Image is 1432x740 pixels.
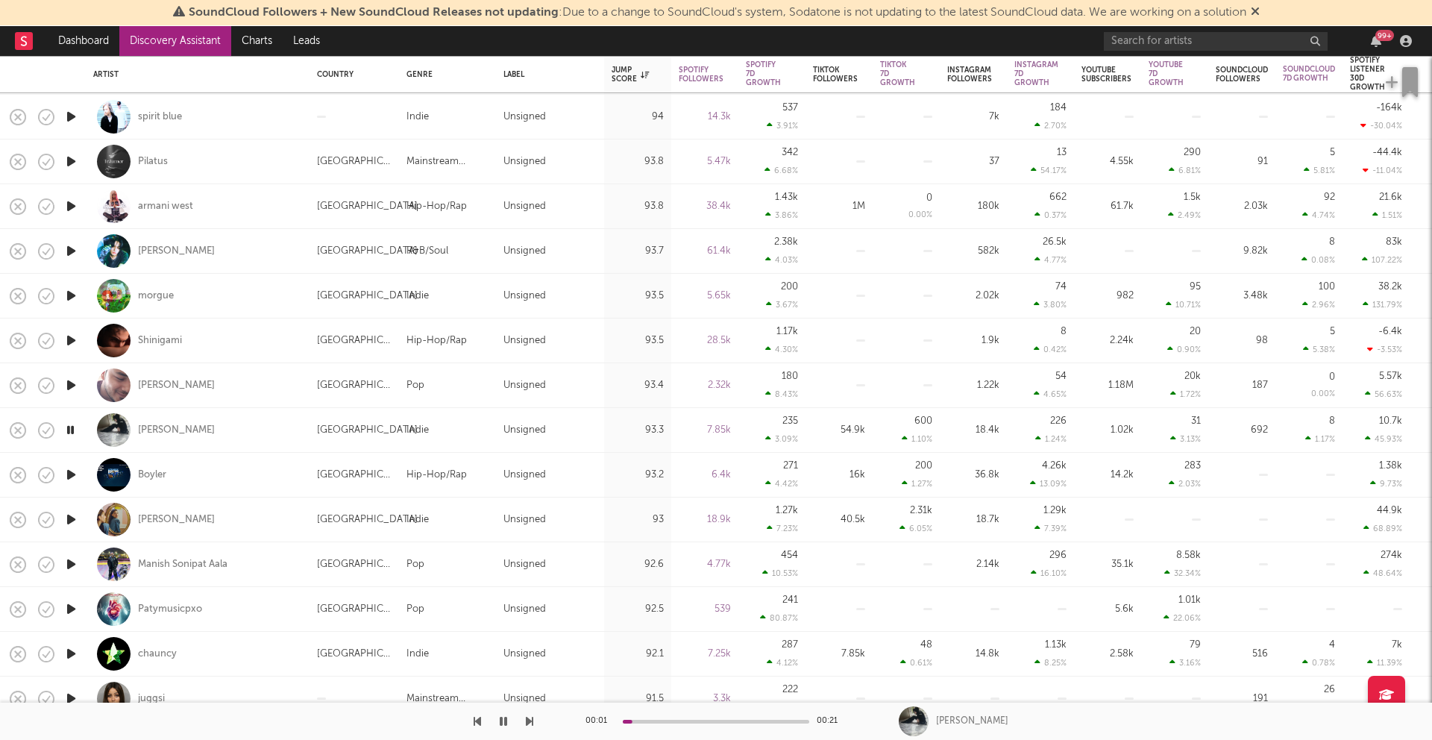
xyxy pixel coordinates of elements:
[138,155,168,169] a: Pilatus
[1251,7,1260,19] span: Dismiss
[189,7,1246,19] span: : Due to a change to SoundCloud's system, Sodatone is not updating to the latest SoundCloud data....
[679,153,731,171] div: 5.47k
[1043,237,1067,247] div: 26.5k
[503,466,546,484] div: Unsigned
[1375,30,1394,41] div: 99 +
[783,461,798,471] div: 271
[503,601,546,618] div: Unsigned
[1164,568,1201,578] div: 32.34 %
[1081,645,1134,663] div: 2.58k
[1350,56,1385,92] div: Spotify Listener 30D Growth
[1370,479,1402,489] div: 9.73 %
[1302,210,1335,220] div: 4.74 %
[679,198,731,216] div: 38.4k
[679,108,731,126] div: 14.3k
[679,332,731,350] div: 28.5k
[138,245,215,258] div: [PERSON_NAME]
[1363,166,1402,175] div: -11.04 %
[1304,166,1335,175] div: 5.81 %
[406,556,424,574] div: Pop
[1184,192,1201,202] div: 1.5k
[746,60,781,87] div: Spotify 7D Growth
[1169,166,1201,175] div: 6.81 %
[1034,300,1067,310] div: 3.80 %
[1034,524,1067,533] div: 7.39 %
[1379,461,1402,471] div: 1.38k
[138,379,215,392] a: [PERSON_NAME]
[1034,210,1067,220] div: 0.37 %
[774,237,798,247] div: 2.38k
[760,613,798,623] div: 80.87 %
[612,556,664,574] div: 92.6
[612,511,664,529] div: 93
[947,153,999,171] div: 37
[317,601,392,618] div: [GEOGRAPHIC_DATA]
[947,332,999,350] div: 1.9k
[1381,551,1402,560] div: 274k
[1392,640,1402,650] div: 7k
[1081,66,1131,84] div: YouTube Subscribers
[1311,390,1335,398] div: 0.00 %
[900,658,932,668] div: 0.61 %
[813,66,858,84] div: Tiktok Followers
[947,287,999,305] div: 2.02k
[679,601,731,618] div: 539
[503,690,546,708] div: Unsigned
[817,712,847,730] div: 00:21
[1216,66,1268,84] div: Soundcloud Followers
[679,242,731,260] div: 61.4k
[1081,198,1134,216] div: 61.7k
[1045,640,1067,650] div: 1.13k
[503,421,546,439] div: Unsigned
[1081,332,1134,350] div: 2.24k
[1043,506,1067,515] div: 1.29k
[1378,327,1402,336] div: -6.4k
[1372,210,1402,220] div: 1.51 %
[406,601,424,618] div: Pop
[765,255,798,265] div: 4.03 %
[406,198,467,216] div: Hip-Hop/Rap
[317,556,392,574] div: [GEOGRAPHIC_DATA]
[1042,461,1067,471] div: 4.26k
[1367,345,1402,354] div: -3.53 %
[503,153,546,171] div: Unsigned
[317,421,418,439] div: [GEOGRAPHIC_DATA]
[138,424,215,437] a: [PERSON_NAME]
[775,192,798,202] div: 1.43k
[766,300,798,310] div: 3.67 %
[926,193,932,203] div: 0
[138,692,165,706] a: juggsi
[1216,332,1268,350] div: 98
[1049,192,1067,202] div: 662
[1166,300,1201,310] div: 10.71 %
[1329,237,1335,247] div: 8
[1190,640,1201,650] div: 79
[1372,148,1402,157] div: -44.4k
[503,70,589,79] div: Label
[1379,192,1402,202] div: 21.6k
[914,416,932,426] div: 600
[1163,613,1201,623] div: 22.06 %
[1363,568,1402,578] div: 48.64 %
[1176,551,1201,560] div: 8.58k
[612,690,664,708] div: 91.5
[612,66,649,84] div: Jump Score
[406,377,424,395] div: Pop
[503,556,546,574] div: Unsigned
[765,210,798,220] div: 3.86 %
[781,282,798,292] div: 200
[138,468,166,482] div: Boyler
[317,198,418,216] div: [GEOGRAPHIC_DATA]
[1216,690,1268,708] div: 191
[1034,389,1067,399] div: 4.65 %
[765,389,798,399] div: 8.43 %
[612,466,664,484] div: 93.2
[1170,389,1201,399] div: 1.72 %
[767,524,798,533] div: 7.23 %
[1379,371,1402,381] div: 5.57k
[1178,595,1201,605] div: 1.01k
[679,645,731,663] div: 7.25k
[1081,466,1134,484] div: 14.2k
[1319,282,1335,292] div: 100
